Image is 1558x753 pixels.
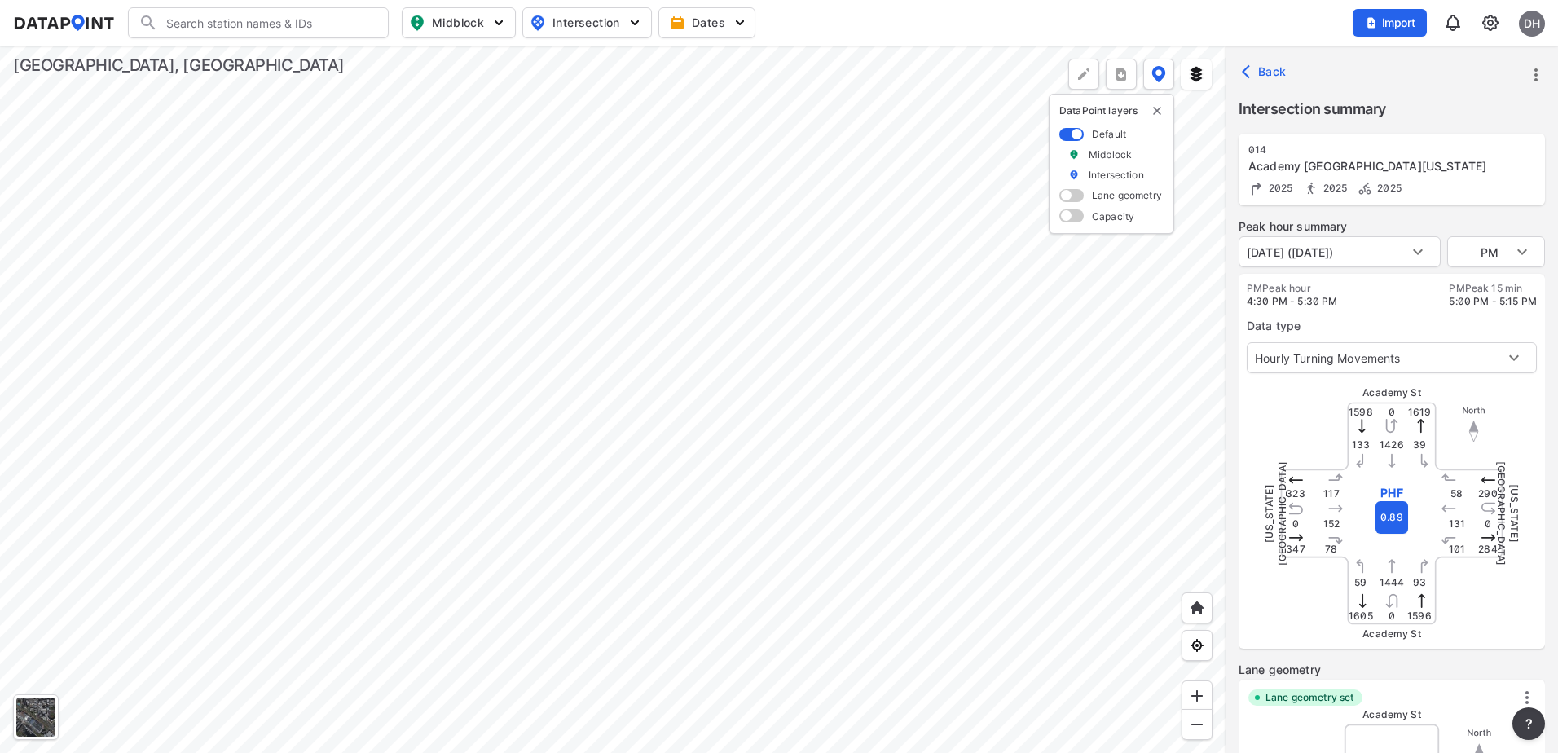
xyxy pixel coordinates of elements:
img: dataPointLogo.9353c09d.svg [13,15,115,31]
img: zeq5HYn9AnE9l6UmnFLPAAAAAElFTkSuQmCC [1189,637,1205,654]
img: MAAAAAElFTkSuQmCC [1189,716,1205,733]
p: DataPoint layers [1059,104,1164,117]
label: Lane geometry set [1265,691,1354,704]
label: Capacity [1092,209,1134,223]
img: calendar-gold.39a51dde.svg [669,15,685,31]
div: Toggle basemap [13,694,59,740]
span: Midblock [409,13,505,33]
div: Academy St Washington St [1248,158,1498,174]
span: Import [1362,15,1417,31]
div: PM [1447,236,1545,267]
span: 4:30 PM - 5:30 PM [1247,295,1338,307]
span: Academy St [1362,708,1421,720]
div: View my location [1182,630,1213,661]
span: [US_STATE][GEOGRAPHIC_DATA] [1495,461,1521,566]
img: 5YPKRKmlfpI5mqlR8AD95paCi+0kK1fRFDJSaMmawlwaeJcJwk9O2fotCW5ve9gAAAAASUVORK5CYII= [732,15,748,31]
button: Dates [658,7,755,38]
label: Default [1092,127,1126,141]
div: Zoom in [1182,680,1213,711]
span: Intersection [530,13,641,33]
img: 5YPKRKmlfpI5mqlR8AD95paCi+0kK1fRFDJSaMmawlwaeJcJwk9O2fotCW5ve9gAAAAASUVORK5CYII= [491,15,507,31]
button: delete [1151,104,1164,117]
img: +Dz8AAAAASUVORK5CYII= [1076,66,1092,82]
label: Lane geometry [1092,188,1162,202]
img: vertical_dots.6d2e40ca.svg [1519,689,1535,706]
img: 8A77J+mXikMhHQAAAAASUVORK5CYII= [1443,13,1463,33]
button: Intersection [522,7,652,38]
button: more [1106,59,1137,90]
div: [GEOGRAPHIC_DATA], [GEOGRAPHIC_DATA] [13,54,345,77]
span: ? [1522,714,1535,733]
img: 5YPKRKmlfpI5mqlR8AD95paCi+0kK1fRFDJSaMmawlwaeJcJwk9O2fotCW5ve9gAAAAASUVORK5CYII= [627,15,643,31]
label: PM Peak hour [1247,282,1338,295]
label: Data type [1247,318,1537,334]
img: Turning count [1248,180,1265,196]
div: Polygon tool [1068,59,1099,90]
img: marker_Intersection.6861001b.svg [1068,168,1080,182]
img: close-external-leyer.3061a1c7.svg [1151,104,1164,117]
img: Bicycle count [1357,180,1373,196]
label: Midblock [1089,148,1132,161]
span: Academy St [1362,386,1421,399]
label: Peak hour summary [1239,218,1545,235]
div: 014 [1248,143,1498,156]
span: 2025 [1265,182,1293,194]
img: marker_Midblock.5ba75e30.svg [1068,148,1080,161]
div: Hourly Turning Movements [1247,342,1537,373]
button: Import [1353,9,1427,37]
img: xqJnZQTG2JQi0x5lvmkeSNbbgIiQD62bqHG8IfrOzanD0FsRdYrij6fAAAAAElFTkSuQmCC [1113,66,1129,82]
button: External layers [1181,59,1212,90]
div: DH [1519,11,1545,37]
label: Intersection summary [1239,98,1545,121]
div: Home [1182,592,1213,623]
label: Intersection [1089,168,1144,182]
span: [US_STATE][GEOGRAPHIC_DATA] [1263,461,1288,566]
img: file_add.62c1e8a2.svg [1365,16,1378,29]
span: Back [1245,64,1287,80]
span: 2025 [1319,182,1348,194]
a: Import [1353,15,1434,30]
div: [DATE] ([DATE]) [1239,236,1441,267]
span: 5:00 PM - 5:15 PM [1449,295,1537,307]
label: Lane geometry [1239,662,1545,678]
button: more [1512,707,1545,740]
span: 2025 [1373,182,1402,194]
img: cids17cp3yIFEOpj3V8A9qJSH103uA521RftCD4eeui4ksIb+krbm5XvIjxD52OS6NWLn9gAAAAAElFTkSuQmCC [1481,13,1500,33]
img: map_pin_int.54838e6b.svg [528,13,548,33]
input: Search [158,10,378,36]
img: ZvzfEJKXnyWIrJytrsY285QMwk63cM6Drc+sIAAAAASUVORK5CYII= [1189,688,1205,704]
span: Dates [672,15,745,31]
button: more [1522,61,1550,89]
img: data-point-layers.37681fc9.svg [1151,66,1166,82]
label: PM Peak 15 min [1449,282,1537,295]
button: Midblock [402,7,516,38]
img: +XpAUvaXAN7GudzAAAAAElFTkSuQmCC [1189,600,1205,616]
button: Back [1239,59,1293,85]
img: Pedestrian count [1303,180,1319,196]
img: layers.ee07997e.svg [1188,66,1204,82]
img: map_pin_mid.602f9df1.svg [407,13,427,33]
